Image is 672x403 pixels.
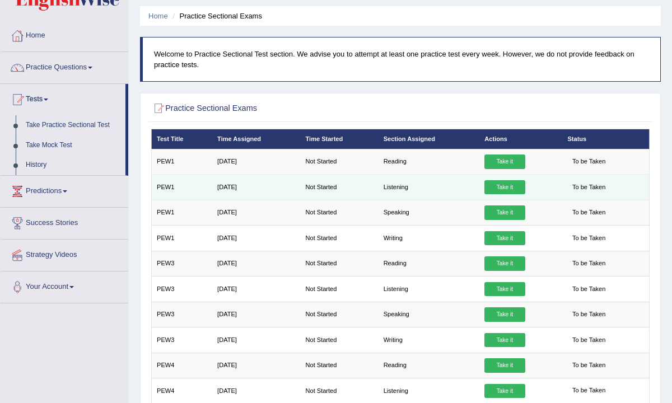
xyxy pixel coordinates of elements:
[151,277,212,302] td: PEW3
[300,327,378,353] td: Not Started
[151,353,212,378] td: PEW4
[484,180,525,195] a: Take it
[484,384,525,399] a: Take it
[484,333,525,348] a: Take it
[484,256,525,271] a: Take it
[151,129,212,149] th: Test Title
[484,307,525,322] a: Take it
[378,327,479,353] td: Writing
[1,240,128,268] a: Strategy Videos
[212,175,300,200] td: [DATE]
[300,251,378,276] td: Not Started
[378,200,479,225] td: Speaking
[300,226,378,251] td: Not Started
[21,115,125,135] a: Take Practice Sectional Test
[1,52,128,80] a: Practice Questions
[212,277,300,302] td: [DATE]
[479,129,562,149] th: Actions
[1,208,128,236] a: Success Stories
[378,251,479,276] td: Reading
[300,175,378,200] td: Not Started
[212,353,300,378] td: [DATE]
[151,101,460,116] h2: Practice Sectional Exams
[21,155,125,175] a: History
[300,129,378,149] th: Time Started
[484,205,525,220] a: Take it
[151,251,212,276] td: PEW3
[212,129,300,149] th: Time Assigned
[378,149,479,174] td: Reading
[21,135,125,156] a: Take Mock Test
[484,231,525,246] a: Take it
[151,175,212,200] td: PEW1
[300,302,378,327] td: Not Started
[484,282,525,297] a: Take it
[567,282,610,297] span: To be Taken
[378,277,479,302] td: Listening
[567,358,610,373] span: To be Taken
[567,307,610,322] span: To be Taken
[212,302,300,327] td: [DATE]
[484,154,525,169] a: Take it
[212,251,300,276] td: [DATE]
[378,302,479,327] td: Speaking
[151,226,212,251] td: PEW1
[151,200,212,225] td: PEW1
[300,353,378,378] td: Not Started
[1,271,128,299] a: Your Account
[151,149,212,174] td: PEW1
[567,154,610,169] span: To be Taken
[567,256,610,271] span: To be Taken
[567,205,610,220] span: To be Taken
[1,20,128,48] a: Home
[378,175,479,200] td: Listening
[567,231,610,246] span: To be Taken
[300,200,378,225] td: Not Started
[1,84,125,112] a: Tests
[567,180,610,195] span: To be Taken
[148,12,168,20] a: Home
[212,226,300,251] td: [DATE]
[212,327,300,353] td: [DATE]
[484,358,525,373] a: Take it
[170,11,262,21] li: Practice Sectional Exams
[1,176,128,204] a: Predictions
[562,129,650,149] th: Status
[212,149,300,174] td: [DATE]
[378,226,479,251] td: Writing
[300,277,378,302] td: Not Started
[567,333,610,348] span: To be Taken
[378,129,479,149] th: Section Assigned
[154,49,649,70] p: Welcome to Practice Sectional Test section. We advise you to attempt at least one practice test e...
[151,327,212,353] td: PEW3
[378,353,479,378] td: Reading
[567,384,610,399] span: To be Taken
[300,149,378,174] td: Not Started
[212,200,300,225] td: [DATE]
[151,302,212,327] td: PEW3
